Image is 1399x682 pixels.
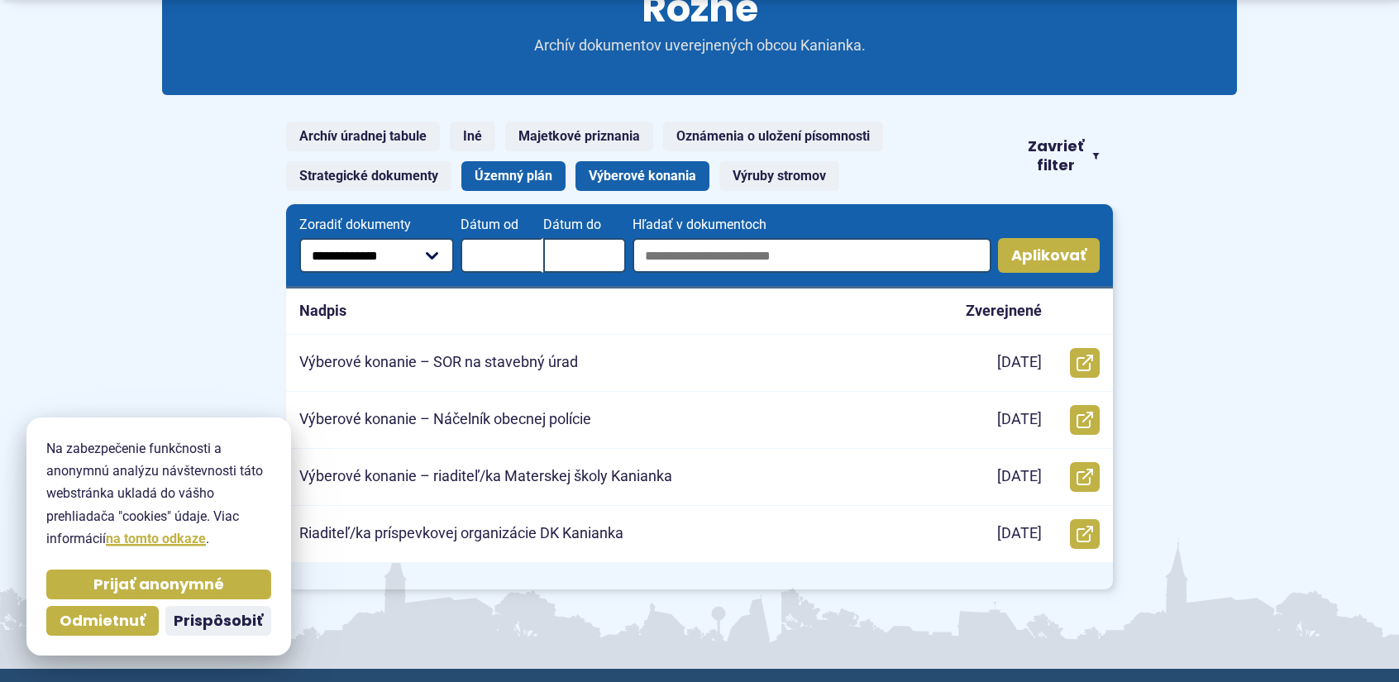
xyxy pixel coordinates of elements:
[46,606,159,636] button: Odmietnuť
[299,467,672,486] p: Výberové konanie – riaditeľ/ka Materskej školy Kanianka
[501,36,898,55] p: Archív dokumentov uverejnených obcou Kanianka.
[299,302,346,321] p: Nadpis
[299,353,578,372] p: Výberové konanie – SOR na stavebný úrad
[663,122,883,151] a: Oznámenia o uložení písomnosti
[719,161,839,191] a: Výruby stromov
[966,302,1042,321] p: Zverejnené
[299,410,591,429] p: Výberové konanie – Náčelník obecnej polície
[1027,137,1086,174] span: Zavrieť filter
[461,217,543,232] span: Dátum od
[299,524,623,543] p: Riaditeľ/ka príspevkovej organizácie DK Kanianka
[174,612,263,631] span: Prispôsobiť
[299,238,454,273] select: Zoradiť dokumenty
[1014,137,1113,174] button: Zavrieť filter
[93,575,224,594] span: Prijať anonymné
[633,238,991,273] input: Hľadať v dokumentoch
[165,606,271,636] button: Prispôsobiť
[543,217,626,232] span: Dátum do
[633,217,991,232] span: Hľadať v dokumentoch
[106,531,206,546] a: na tomto odkaze
[299,217,454,232] span: Zoradiť dokumenty
[575,161,709,191] a: Výberové konania
[461,238,543,273] input: Dátum od
[998,238,1100,273] button: Aplikovať
[997,524,1042,543] p: [DATE]
[543,238,626,273] input: Dátum do
[505,122,653,151] a: Majetkové priznania
[46,570,271,599] button: Prijať anonymné
[46,437,271,550] p: Na zabezpečenie funkčnosti a anonymnú analýzu návštevnosti táto webstránka ukladá do vášho prehli...
[997,353,1042,372] p: [DATE]
[60,612,146,631] span: Odmietnuť
[286,122,440,151] a: Archív úradnej tabule
[286,161,451,191] a: Strategické dokumenty
[461,161,566,191] a: Územný plán
[997,410,1042,429] p: [DATE]
[997,467,1042,486] p: [DATE]
[450,122,495,151] a: Iné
